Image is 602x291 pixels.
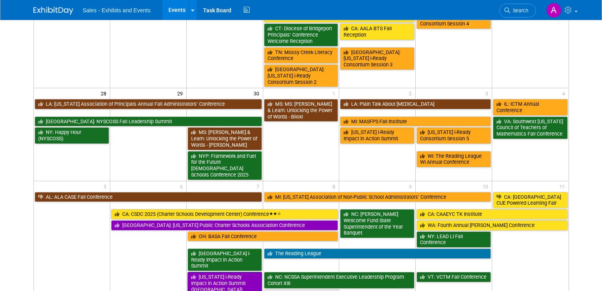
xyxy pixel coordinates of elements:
[264,64,338,87] a: [GEOGRAPHIC_DATA]: [US_STATE] i-Ready Consortium Session 2
[332,181,339,191] span: 8
[546,3,561,18] img: Ale Gonzalez
[340,47,414,70] a: [GEOGRAPHIC_DATA]: [US_STATE] i-Ready Consortium Session 3
[485,88,492,98] span: 3
[176,88,186,98] span: 29
[408,181,415,191] span: 9
[35,116,262,127] a: [GEOGRAPHIC_DATA]: NYSCOSS Fall Leadership Summit
[264,99,338,122] a: MS: MS: [PERSON_NAME] & Learn: Unlocking the Power of Words - Biloxi
[111,220,338,231] a: [GEOGRAPHIC_DATA]: [US_STATE] Public Charter Schools Association Conference
[493,192,567,208] a: CA: [GEOGRAPHIC_DATA] CUE Powered Learning Fair
[332,88,339,98] span: 1
[510,8,528,14] span: Search
[188,127,262,150] a: MS: [PERSON_NAME] & Learn: Unlocking the Power of Words - [PERSON_NAME]
[482,181,492,191] span: 10
[35,99,262,109] a: LA: [US_STATE] Association of Principals Annual Fall Administrators’ Conference
[35,127,109,144] a: NY: Happy Hour (NYSCOSS)
[35,192,262,202] a: AL: ALA CASE Fall Conference
[499,4,536,17] a: Search
[33,7,73,15] img: ExhibitDay
[253,88,263,98] span: 30
[416,209,567,219] a: CA: CAAEYC TK Institute
[416,272,491,282] a: VT: VCTM Fall Conference
[83,7,150,14] span: Sales - Exhibits and Events
[340,116,491,127] a: MI: MASFPS Fall Institute
[264,192,491,202] a: MI: [US_STATE] Association of Non-Public School Administrators’ Conference
[264,272,415,288] a: NC: NCSSA Superintendent Executive Leadership Program Cohort XIII
[416,127,491,144] a: [US_STATE] i-Ready Consortium Session 5
[340,209,414,238] a: NC: [PERSON_NAME] Wellcome Fund State Superintendent of the Year Banquet
[340,99,491,109] a: LA: Plain Talk About [MEDICAL_DATA]
[340,127,414,144] a: [US_STATE] i-Ready Impact in Action Summit
[256,181,263,191] span: 7
[264,23,338,46] a: CT: Diocese of Bridgeport Principals’ Conference Welcome Reception
[416,220,567,231] a: WA: Fourth Annual [PERSON_NAME] Conference
[264,47,338,64] a: TN: Mossy Creek Literacy Conference
[103,181,110,191] span: 5
[493,99,567,115] a: IL: ICTM Annual Conference
[188,231,338,242] a: OH: BASA Fall Conference
[493,116,567,139] a: VA: Southwest [US_STATE] Council of Teachers of Mathematics Fall Conference
[111,209,338,219] a: CA: CSDC 2025 (Charter Schools Development Center) Conference
[188,248,262,271] a: [GEOGRAPHIC_DATA] i-Ready Impact in Action Summit
[559,181,569,191] span: 11
[188,151,262,180] a: NYP: Framework and Fuel for the Future [DEMOGRAPHIC_DATA] Schools Conference 2025
[408,88,415,98] span: 2
[416,151,491,167] a: WI: The Reading League WI Annual Conference
[340,23,414,40] a: CA: AALA BTS Fall Reception
[416,231,491,248] a: NY: LEAD LI Fall Conference
[100,88,110,98] span: 28
[264,248,491,259] a: The Reading League
[561,88,569,98] span: 4
[179,181,186,191] span: 6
